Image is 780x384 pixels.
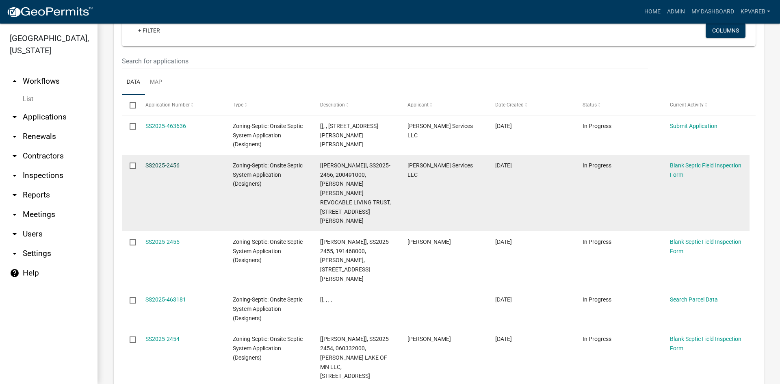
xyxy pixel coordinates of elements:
span: 08/13/2025 [495,239,512,245]
span: Zoning-Septic: Onsite Septic System Application (Designers) [233,162,303,187]
datatable-header-cell: Applicant [400,95,487,115]
span: In Progress [583,239,611,245]
span: In Progress [583,162,611,169]
i: arrow_drop_down [10,151,19,161]
i: arrow_drop_up [10,76,19,86]
span: In Progress [583,336,611,342]
span: Status [583,102,597,108]
a: + Filter [132,23,167,38]
a: SS2025-2456 [145,162,180,169]
a: Submit Application [670,123,717,129]
datatable-header-cell: Date Created [487,95,574,115]
a: SS2025-463181 [145,296,186,303]
a: My Dashboard [688,4,737,20]
a: SS2025-2455 [145,239,180,245]
a: Data [122,69,145,95]
span: Zoning-Septic: Onsite Septic System Application (Designers) [233,123,303,148]
span: In Progress [583,296,611,303]
span: JenCo Services LLC [407,162,473,178]
datatable-header-cell: Select [122,95,137,115]
span: [Jeff Rusness], SS2025-2455, 191468000, ZACHARY OVERVOLD, 15611 W MUNSON LN [320,239,390,282]
a: Map [145,69,167,95]
a: Blank Septic Field Inspection Form [670,239,741,254]
i: arrow_drop_down [10,171,19,180]
a: SS2025-2454 [145,336,180,342]
span: Scott M Ellingson [407,239,451,245]
span: Zoning-Septic: Onsite Septic System Application (Designers) [233,336,303,361]
span: 08/14/2025 [495,123,512,129]
a: Home [641,4,664,20]
input: Search for applications [122,53,648,69]
span: 08/14/2025 [495,162,512,169]
a: Search Parcel Data [670,296,718,303]
span: Zoning-Septic: Onsite Septic System Application (Designers) [233,296,303,321]
datatable-header-cell: Current Activity [662,95,750,115]
span: Date Created [495,102,524,108]
span: 08/13/2025 [495,336,512,342]
i: arrow_drop_down [10,249,19,258]
span: 08/13/2025 [495,296,512,303]
datatable-header-cell: Description [312,95,400,115]
i: arrow_drop_down [10,229,19,239]
i: arrow_drop_down [10,210,19,219]
a: Blank Septic Field Inspection Form [670,336,741,351]
span: Zoning-Septic: Onsite Septic System Application (Designers) [233,239,303,264]
span: JenCo Services LLC [407,123,473,139]
button: Columns [706,23,745,38]
span: Applicant [407,102,429,108]
datatable-header-cell: Application Number [137,95,225,115]
i: arrow_drop_down [10,132,19,141]
span: Current Activity [670,102,704,108]
a: Blank Septic Field Inspection Form [670,162,741,178]
span: [], , 200492000, DEAN SPAETH, 39021 DORA LEE RD [320,123,378,148]
span: In Progress [583,123,611,129]
span: [Jeff Rusness], SS2025-2454, 060332000, SKAFF LAKE OF MN LLC, 14027 ROLLING ACRES DR [320,336,390,379]
span: Description [320,102,345,108]
span: Application Number [145,102,190,108]
datatable-header-cell: Status [575,95,662,115]
i: arrow_drop_down [10,190,19,200]
span: [], , , , [320,296,332,303]
a: kpvareb [737,4,773,20]
span: [Jeff Rusness], SS2025-2456, 200491000, JULIA ANN MILLER REVOCABLE LIVING TRUST, 39003 DORA LEE RD [320,162,391,224]
i: arrow_drop_down [10,112,19,122]
span: Timothy D Smith [407,336,451,342]
datatable-header-cell: Type [225,95,312,115]
i: help [10,268,19,278]
a: Admin [664,4,688,20]
span: Type [233,102,243,108]
a: SS2025-463636 [145,123,186,129]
